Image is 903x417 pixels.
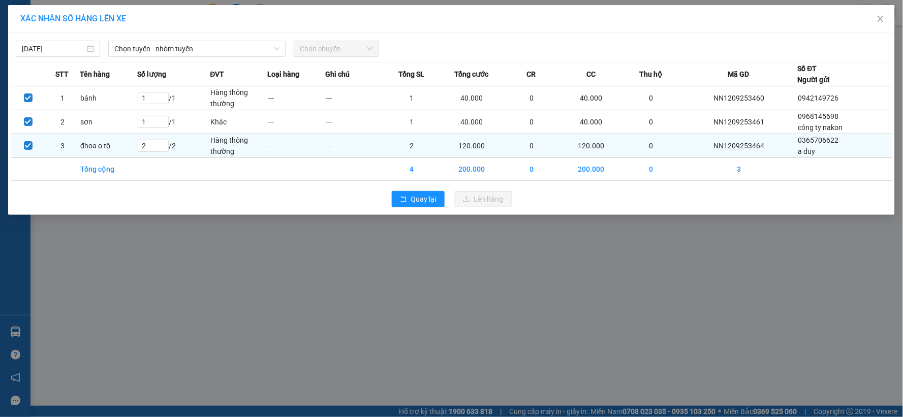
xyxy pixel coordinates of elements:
span: rollback [400,196,407,204]
td: 3 [680,158,798,181]
div: Số ĐT Người gửi [798,63,830,85]
span: ĐVT [210,69,224,80]
td: 40.000 [441,86,503,110]
td: 40.000 [561,110,622,134]
td: 120.000 [561,134,622,158]
span: [GEOGRAPHIC_DATA], [GEOGRAPHIC_DATA] ↔ [GEOGRAPHIC_DATA] [18,43,94,78]
td: 1 [383,110,441,134]
span: STT [56,69,69,80]
td: đhoa o tô [80,134,137,158]
td: 0 [503,86,560,110]
td: / 1 [137,110,210,134]
td: 0 [622,134,680,158]
td: 40.000 [561,86,622,110]
td: Khác [210,110,267,134]
td: 200.000 [441,158,503,181]
span: Tên hàng [80,69,110,80]
td: 0 [622,110,680,134]
td: 0 [503,134,560,158]
button: Close [866,5,895,34]
td: 0 [503,110,560,134]
td: --- [268,86,325,110]
span: Số lượng [137,69,166,80]
td: sơn [80,110,137,134]
td: 1 [45,86,80,110]
span: Chọn tuyến - nhóm tuyến [114,41,279,56]
span: CR [527,69,536,80]
input: 12/09/2025 [22,43,85,54]
td: 40.000 [441,110,503,134]
td: / 2 [137,134,210,158]
td: 2 [45,110,80,134]
td: NN1209253461 [680,110,798,134]
td: NN1209253460 [680,86,798,110]
span: Ghi chú [325,69,350,80]
td: 4 [383,158,441,181]
td: 1 [383,86,441,110]
span: a duy [798,147,816,155]
td: 0 [622,158,680,181]
img: logo [5,55,16,105]
td: Tổng cộng [80,158,137,181]
td: / 1 [137,86,210,110]
td: 3 [45,134,80,158]
td: Hàng thông thường [210,86,267,110]
td: NN1209253464 [680,134,798,158]
span: Tổng cước [454,69,488,80]
span: Thu hộ [640,69,663,80]
td: 120.000 [441,134,503,158]
span: 0942149726 [798,94,839,102]
td: --- [268,110,325,134]
span: Tổng SL [398,69,424,80]
span: close [877,15,885,23]
strong: CHUYỂN PHÁT NHANH AN PHÚ QUÝ [19,8,92,41]
span: 0968145698 [798,112,839,120]
span: Mã GD [728,69,750,80]
td: 0 [503,158,560,181]
span: Quay lại [411,194,437,205]
td: Hàng thông thường [210,134,267,158]
span: Chọn chuyến [300,41,372,56]
td: 2 [383,134,441,158]
td: --- [325,86,383,110]
span: down [274,46,280,52]
td: --- [325,134,383,158]
button: uploadLên hàng [455,191,512,207]
td: --- [325,110,383,134]
td: bánh [80,86,137,110]
span: 0365706622 [798,136,839,144]
td: 200.000 [561,158,622,181]
td: --- [268,134,325,158]
span: XÁC NHẬN SỐ HÀNG LÊN XE [20,14,126,23]
span: công ty nakon [798,123,843,132]
span: Loại hàng [268,69,300,80]
span: CC [586,69,596,80]
button: rollbackQuay lại [392,191,445,207]
td: 0 [622,86,680,110]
